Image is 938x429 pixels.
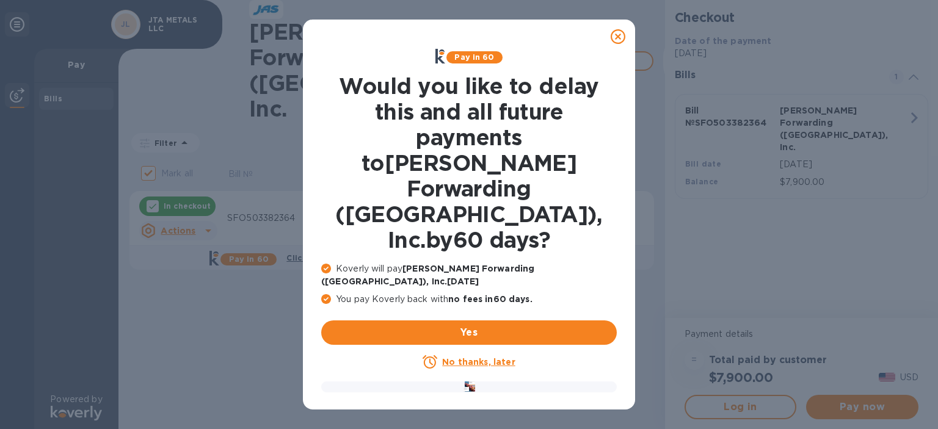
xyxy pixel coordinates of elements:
p: Koverly will pay [321,262,617,288]
h1: Would you like to delay this and all future payments to [PERSON_NAME] Forwarding ([GEOGRAPHIC_DAT... [321,73,617,253]
button: Yes [321,320,617,345]
b: no fees in 60 days . [448,294,532,304]
p: You pay Koverly back with [321,293,617,306]
span: Yes [331,325,607,340]
b: [PERSON_NAME] Forwarding ([GEOGRAPHIC_DATA]), Inc. [DATE] [321,264,534,286]
u: No thanks, later [442,357,515,367]
b: Pay in 60 [454,52,494,62]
